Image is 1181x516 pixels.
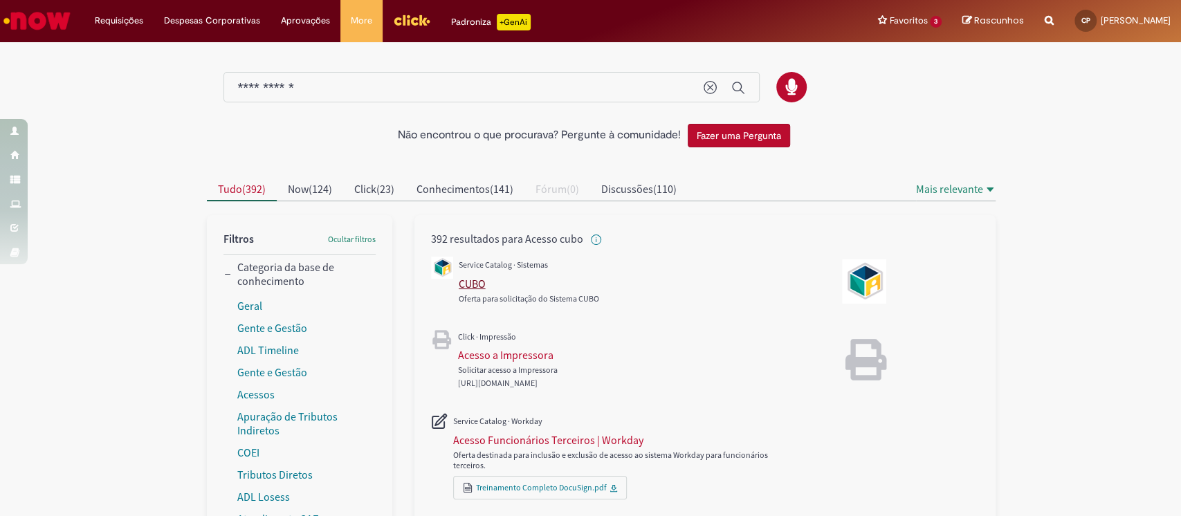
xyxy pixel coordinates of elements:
[1101,15,1171,26] span: [PERSON_NAME]
[974,14,1024,27] span: Rascunhos
[95,14,143,28] span: Requisições
[1081,16,1090,25] span: CP
[451,14,531,30] div: Padroniza
[393,10,430,30] img: click_logo_yellow_360x200.png
[962,15,1024,28] a: Rascunhos
[889,14,927,28] span: Favoritos
[351,14,372,28] span: More
[281,14,330,28] span: Aprovações
[398,129,681,142] h2: Não encontrou o que procurava? Pergunte à comunidade!
[497,14,531,30] p: +GenAi
[688,124,790,147] button: Fazer uma Pergunta
[930,16,942,28] span: 3
[1,7,73,35] img: ServiceNow
[164,14,260,28] span: Despesas Corporativas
